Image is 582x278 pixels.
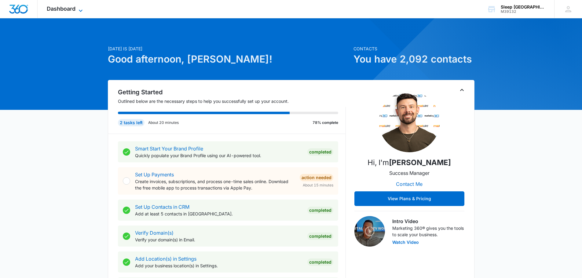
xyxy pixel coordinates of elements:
div: account name [501,5,545,9]
div: Completed [307,233,333,240]
span: Dashboard [47,5,75,12]
p: Marketing 360® gives you the tools to scale your business. [392,225,464,238]
p: Success Manager [389,169,430,177]
a: Set Up Payments [135,171,174,178]
button: Contact Me [390,177,429,191]
div: account id [501,9,545,14]
h2: Getting Started [118,88,346,97]
button: Toggle Collapse [458,86,466,94]
div: 2 tasks left [118,119,145,126]
img: Erik Woods [379,91,440,152]
p: Hi, I'm [368,157,451,168]
div: Action Needed [300,174,333,181]
p: Create invoices, subscriptions, and process one-time sales online. Download the free mobile app t... [135,178,295,191]
p: [DATE] is [DATE] [108,45,350,52]
a: Add Location(s) in Settings [135,256,196,262]
p: Contacts [353,45,474,52]
button: Watch Video [392,240,419,244]
strong: [PERSON_NAME] [389,158,451,167]
div: Completed [307,148,333,156]
p: Add your business location(s) in Settings. [135,262,302,269]
a: Verify Domain(s) [135,230,174,236]
p: Verify your domain(s) in Email. [135,236,302,243]
p: Quickly populate your Brand Profile using our AI-powered tool. [135,152,302,159]
div: Completed [307,207,333,214]
div: Completed [307,258,333,266]
p: 78% complete [313,120,338,125]
button: View Plans & Pricing [354,191,464,206]
span: About 15 minutes [303,182,333,188]
a: Set Up Contacts in CRM [135,204,189,210]
img: Intro Video [354,216,385,247]
h1: Good afternoon, [PERSON_NAME]! [108,52,350,67]
h1: You have 2,092 contacts [353,52,474,67]
h3: Intro Video [392,218,464,225]
a: Smart Start Your Brand Profile [135,146,203,152]
p: Outlined below are the necessary steps to help you successfully set up your account. [118,98,346,104]
p: About 20 minutes [148,120,179,125]
p: Add at least 5 contacts in [GEOGRAPHIC_DATA]. [135,211,302,217]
